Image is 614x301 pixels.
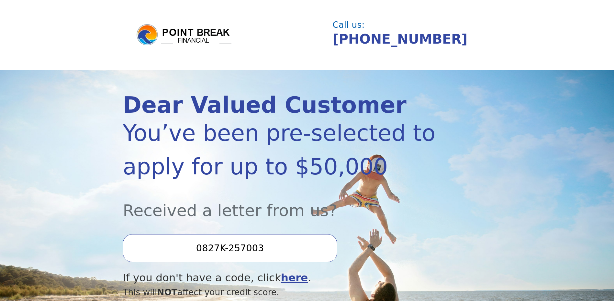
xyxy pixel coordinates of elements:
div: Dear Valued Customer [123,94,436,116]
span: NOT [157,287,177,297]
div: If you don't have a code, click . [123,270,436,286]
div: Call us: [333,21,486,29]
input: Enter your Offer Code: [123,234,337,262]
img: logo.png [136,23,233,47]
div: You’ve been pre-selected to apply for up to $50,000 [123,116,436,183]
a: here [281,272,308,284]
a: [PHONE_NUMBER] [333,31,468,47]
div: This will affect your credit score. [123,286,436,299]
div: Received a letter from us? [123,183,436,223]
